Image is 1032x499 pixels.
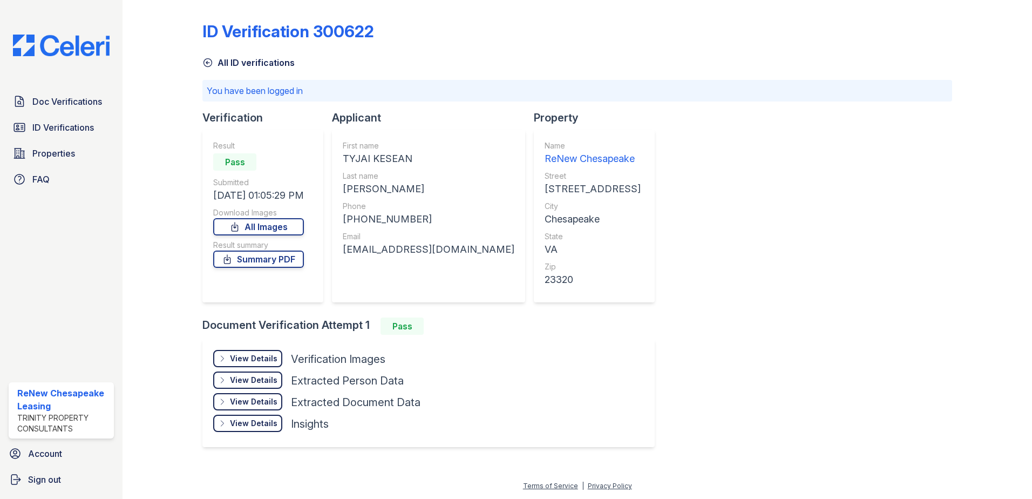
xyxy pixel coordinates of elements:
div: Property [534,110,663,125]
div: View Details [230,353,277,364]
span: Doc Verifications [32,95,102,108]
div: Verification [202,110,332,125]
div: Pass [381,318,424,335]
div: | [582,482,584,490]
a: All Images [213,218,304,235]
a: FAQ [9,168,114,190]
div: Extracted Person Data [291,373,404,388]
a: ID Verifications [9,117,114,138]
div: State [545,231,641,242]
div: VA [545,242,641,257]
div: TYJAI KESEAN [343,151,514,166]
a: Account [4,443,118,464]
div: [EMAIL_ADDRESS][DOMAIN_NAME] [343,242,514,257]
div: Trinity Property Consultants [17,413,110,434]
a: All ID verifications [202,56,295,69]
div: [DATE] 01:05:29 PM [213,188,304,203]
div: 23320 [545,272,641,287]
div: Insights [291,416,329,431]
div: Verification Images [291,352,385,367]
span: Account [28,447,62,460]
div: Street [545,171,641,181]
a: Name ReNew Chesapeake [545,140,641,166]
div: Applicant [332,110,534,125]
div: View Details [230,418,277,429]
a: Summary PDF [213,251,304,268]
div: Document Verification Attempt 1 [202,318,663,335]
span: Properties [32,147,75,160]
div: Submitted [213,177,304,188]
div: [PHONE_NUMBER] [343,212,514,227]
div: Extracted Document Data [291,395,420,410]
div: City [545,201,641,212]
div: [PERSON_NAME] [343,181,514,197]
div: Result [213,140,304,151]
a: Doc Verifications [9,91,114,112]
div: Phone [343,201,514,212]
div: [STREET_ADDRESS] [545,181,641,197]
div: Chesapeake [545,212,641,227]
div: Zip [545,261,641,272]
img: CE_Logo_Blue-a8612792a0a2168367f1c8372b55b34899dd931a85d93a1a3d3e32e68fde9ad4.png [4,35,118,56]
div: Result summary [213,240,304,251]
span: Sign out [28,473,61,486]
div: ID Verification 300622 [202,22,374,41]
a: Terms of Service [523,482,578,490]
a: Privacy Policy [588,482,632,490]
div: ReNew Chesapeake Leasing [17,387,110,413]
p: You have been logged in [207,84,948,97]
div: Pass [213,153,256,171]
div: Last name [343,171,514,181]
div: First name [343,140,514,151]
span: ID Verifications [32,121,94,134]
div: View Details [230,396,277,407]
div: View Details [230,375,277,386]
div: Name [545,140,641,151]
a: Properties [9,143,114,164]
div: Download Images [213,207,304,218]
div: ReNew Chesapeake [545,151,641,166]
a: Sign out [4,469,118,490]
span: FAQ [32,173,50,186]
div: Email [343,231,514,242]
